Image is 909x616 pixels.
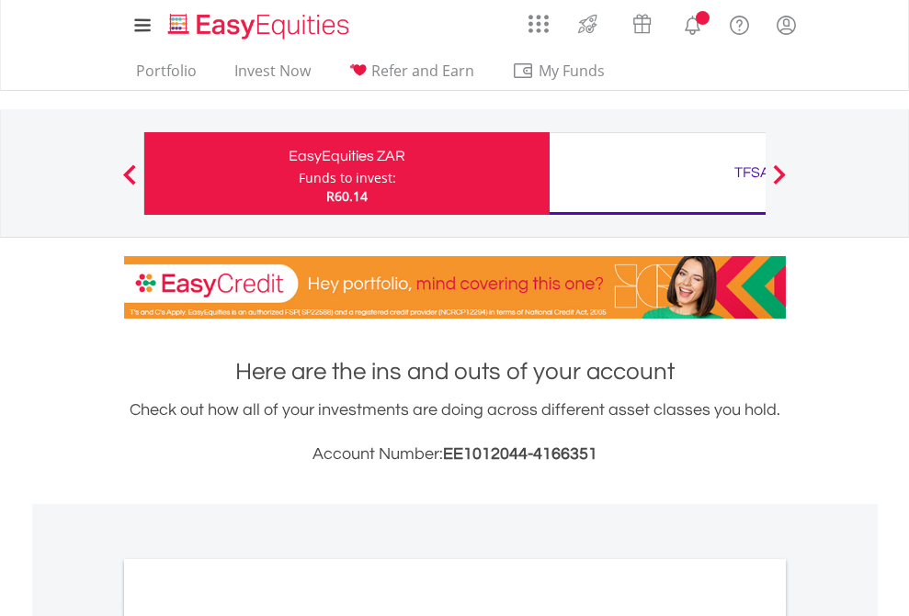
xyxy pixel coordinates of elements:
a: Refer and Earn [341,62,482,90]
span: Refer and Earn [371,61,474,81]
h3: Account Number: [124,442,786,467]
img: grid-menu-icon.svg [528,14,549,34]
a: Invest Now [227,62,318,90]
img: vouchers-v2.svg [627,9,657,39]
span: EE1012044-4166351 [443,445,597,463]
a: Notifications [669,5,716,41]
a: Vouchers [615,5,669,39]
img: EasyEquities_Logo.png [165,11,357,41]
span: R60.14 [326,187,368,205]
button: Previous [111,174,148,192]
a: FAQ's and Support [716,5,763,41]
div: Funds to invest: [299,169,396,187]
a: My Profile [763,5,810,45]
div: Check out how all of your investments are doing across different asset classes you hold. [124,398,786,467]
img: EasyCredit Promotion Banner [124,256,786,319]
h1: Here are the ins and outs of your account [124,355,786,388]
a: AppsGrid [517,5,561,34]
img: thrive-v2.svg [573,9,603,39]
a: Home page [161,5,357,41]
div: EasyEquities ZAR [155,143,539,169]
button: Next [761,174,798,192]
a: Portfolio [129,62,204,90]
span: My Funds [512,59,632,83]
